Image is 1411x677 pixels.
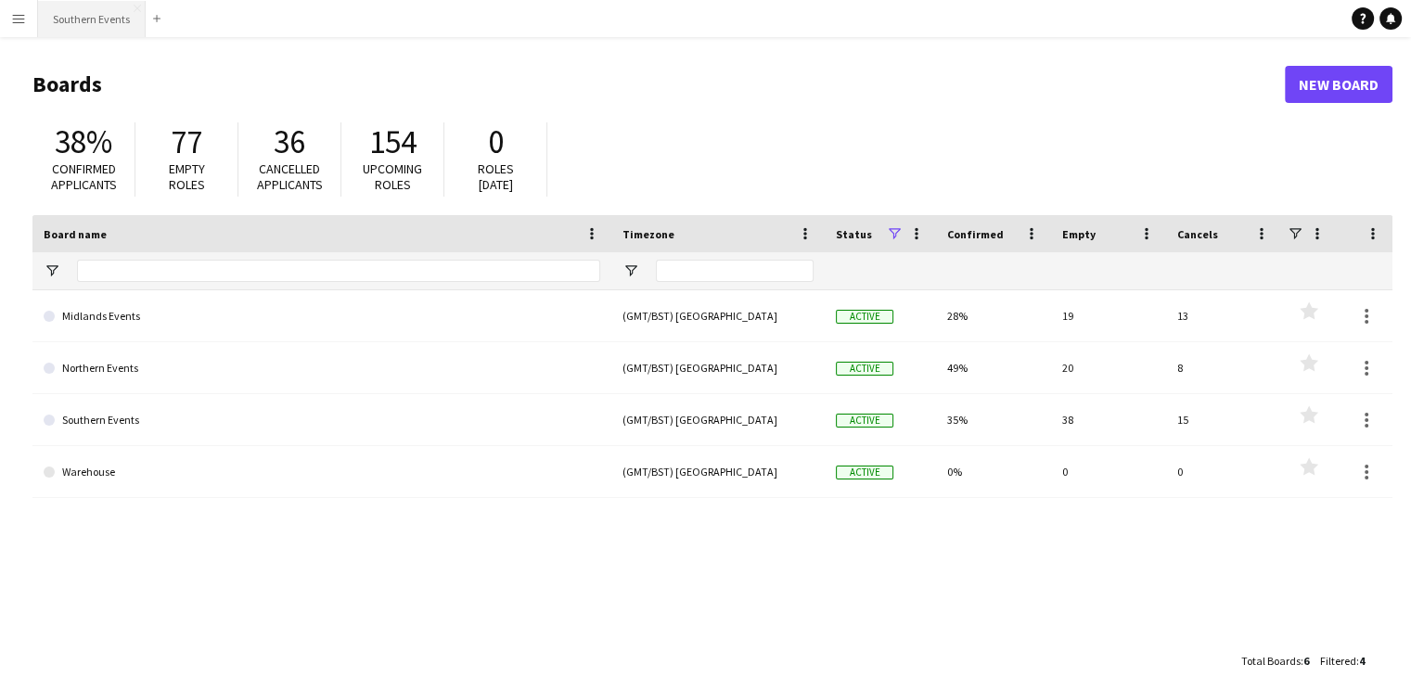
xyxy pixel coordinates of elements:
[936,290,1051,341] div: 28%
[274,121,305,162] span: 36
[77,260,600,282] input: Board name Filter Input
[1285,66,1392,103] a: New Board
[1051,290,1166,341] div: 19
[936,342,1051,393] div: 49%
[656,260,814,282] input: Timezone Filter Input
[55,121,112,162] span: 38%
[1166,446,1281,497] div: 0
[38,1,146,37] button: Southern Events
[44,290,600,342] a: Midlands Events
[488,121,504,162] span: 0
[836,310,893,324] span: Active
[1166,290,1281,341] div: 13
[169,160,205,193] span: Empty roles
[1241,654,1301,668] span: Total Boards
[936,394,1051,445] div: 35%
[44,446,600,498] a: Warehouse
[1303,654,1309,668] span: 6
[44,394,600,446] a: Southern Events
[1359,654,1365,668] span: 4
[836,414,893,428] span: Active
[622,227,674,241] span: Timezone
[44,342,600,394] a: Northern Events
[1177,227,1218,241] span: Cancels
[947,227,1004,241] span: Confirmed
[836,362,893,376] span: Active
[936,446,1051,497] div: 0%
[1051,394,1166,445] div: 38
[363,160,422,193] span: Upcoming roles
[1166,394,1281,445] div: 15
[1166,342,1281,393] div: 8
[44,262,60,279] button: Open Filter Menu
[622,262,639,279] button: Open Filter Menu
[611,394,825,445] div: (GMT/BST) [GEOGRAPHIC_DATA]
[44,227,107,241] span: Board name
[369,121,417,162] span: 154
[1320,654,1356,668] span: Filtered
[611,290,825,341] div: (GMT/BST) [GEOGRAPHIC_DATA]
[836,227,872,241] span: Status
[51,160,117,193] span: Confirmed applicants
[611,342,825,393] div: (GMT/BST) [GEOGRAPHIC_DATA]
[1051,342,1166,393] div: 20
[836,466,893,479] span: Active
[171,121,202,162] span: 77
[257,160,323,193] span: Cancelled applicants
[1051,446,1166,497] div: 0
[611,446,825,497] div: (GMT/BST) [GEOGRAPHIC_DATA]
[478,160,514,193] span: Roles [DATE]
[1062,227,1096,241] span: Empty
[32,70,1285,98] h1: Boards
